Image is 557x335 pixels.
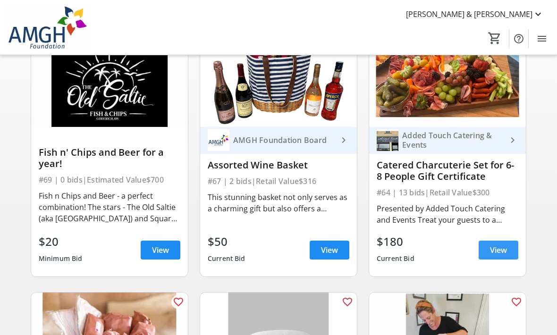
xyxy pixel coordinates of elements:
[398,7,551,22] button: [PERSON_NAME] & [PERSON_NAME]
[338,134,349,146] mat-icon: keyboard_arrow_right
[152,244,169,256] span: View
[377,159,518,182] div: Catered Charcuterie Set for 6-8 People Gift Certificate
[39,250,83,267] div: Minimum Bid
[208,250,245,267] div: Current Bid
[377,233,414,250] div: $180
[39,173,180,186] div: #69 | 0 bids | Estimated Value $700
[39,190,180,224] div: Fish n Chips and Beer - a perfect combination! The stars - The Old Saltie (aka [GEOGRAPHIC_DATA])...
[377,250,414,267] div: Current Bid
[342,296,353,308] mat-icon: favorite_outline
[377,186,518,199] div: #64 | 13 bids | Retail Value $300
[532,29,551,48] button: Menu
[200,127,357,154] a: AMGH Foundation BoardAMGH Foundation Board
[310,241,349,260] a: View
[208,129,229,151] img: AMGH Foundation Board
[208,192,349,214] div: This stunning basket not only serves as a charming gift but also offers a delightful collection o...
[509,29,528,48] button: Help
[369,127,526,154] a: Added Touch Catering & EventsAdded Touch Catering & Events
[6,4,90,51] img: Alexandra Marine & General Hospital Foundation's Logo
[479,241,518,260] a: View
[31,39,188,127] img: Fish n' Chips and Beer for a year!
[369,39,526,127] img: Catered Charcuterie Set for 6-8 People Gift Certificate
[507,134,518,146] mat-icon: keyboard_arrow_right
[229,135,338,145] div: AMGH Foundation Board
[321,244,338,256] span: View
[490,244,507,256] span: View
[486,30,503,47] button: Cart
[200,39,357,127] img: Assorted Wine Basket
[377,203,518,226] div: Presented by Added Touch Catering and Events Treat your guests to a beautifully curated charcuter...
[141,241,180,260] a: View
[39,233,83,250] div: $20
[208,175,349,188] div: #67 | 2 bids | Retail Value $316
[39,147,180,169] div: Fish n' Chips and Beer for a year!
[377,129,398,151] img: Added Touch Catering & Events
[208,159,349,171] div: Assorted Wine Basket
[173,296,184,308] mat-icon: favorite_outline
[398,131,507,150] div: Added Touch Catering & Events
[406,8,532,20] span: [PERSON_NAME] & [PERSON_NAME]
[511,296,522,308] mat-icon: favorite_outline
[208,233,245,250] div: $50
